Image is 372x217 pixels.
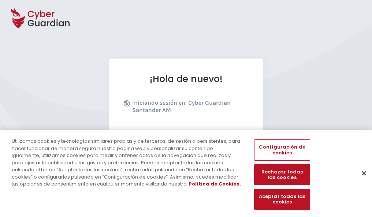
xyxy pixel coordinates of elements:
[254,189,310,210] button: Aceptar todas las cookies
[254,164,310,185] button: Rechazar todas las cookies
[132,99,231,113] b: Cyber Guardian Santander AM
[132,99,246,117] p: Iniciando sesión en:
[12,138,243,188] div: Utilizamos cookies y tecnologías similares propias y de terceros, de sesión o persistentes, para ...
[254,139,310,160] button: Configuración de cookies, Abre el cuadro de diálogo del centro de preferencias.
[124,73,248,85] h1: ¡Hola de nuevo!
[356,165,372,181] button: Cerrar
[189,180,241,187] a: Más información sobre su privacidad, se abre en una nueva pestaña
